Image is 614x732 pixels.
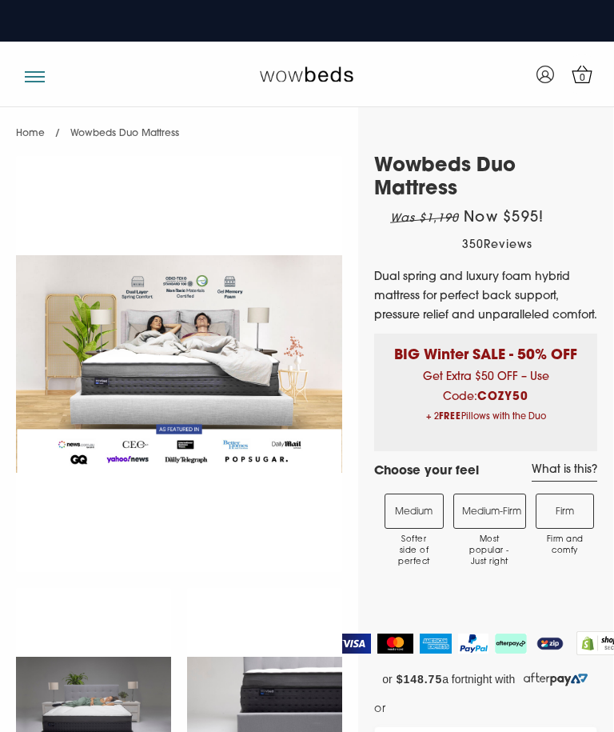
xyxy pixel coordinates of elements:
span: 0 [575,70,591,86]
span: + 2 Pillows with the Duo [386,407,585,427]
label: Medium [385,494,444,529]
a: or $148.75 a fortnight with [374,667,597,691]
img: American Express Logo [420,634,453,654]
span: 350 [462,239,484,251]
span: Now $595! [464,211,544,226]
span: or [374,699,386,719]
span: Get Extra $50 OFF – Use Code: [386,371,585,428]
strong: $148.75 [397,673,442,686]
label: Firm [536,494,595,529]
nav: breadcrumbs [16,107,179,148]
span: Reviews [484,239,532,251]
a: 0 [562,54,602,94]
b: COZY50 [477,391,528,403]
p: BIG Winter SALE - 50% OFF [386,334,585,366]
b: FREE [439,413,461,422]
span: / [55,129,60,138]
img: AfterPay Logo [495,634,527,654]
h4: Choose your feel [374,463,479,482]
img: ZipPay Logo [533,634,567,654]
span: or [382,673,392,686]
span: a fortnight with [442,673,515,686]
h1: Wowbeds Duo Mattress [374,155,597,202]
a: Home [16,129,45,138]
span: Wowbeds Duo Mattress [70,129,179,138]
label: Medium-Firm [453,494,526,529]
span: Softer side of perfect [393,534,435,568]
img: PayPal Logo [458,634,488,654]
a: What is this? [532,463,597,482]
em: Was $1,190 [390,213,459,225]
img: Wow Beds Logo [260,66,353,82]
img: MasterCard Logo [377,634,413,654]
span: Dual spring and luxury foam hybrid mattress for perfect back support, pressure relief and unparal... [374,271,597,322]
span: Firm and comfy [544,534,586,557]
span: Most popular - Just right [462,534,517,568]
